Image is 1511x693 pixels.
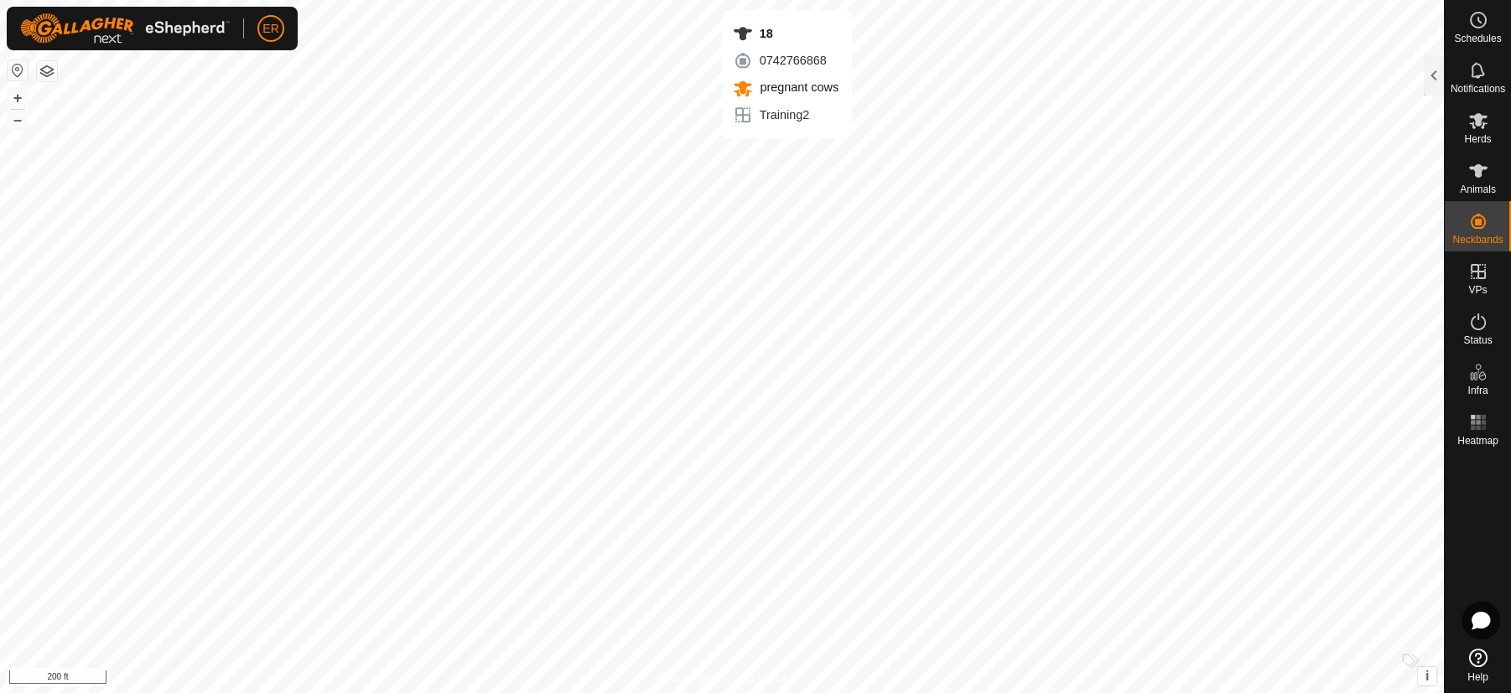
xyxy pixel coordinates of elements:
button: Reset Map [8,60,28,80]
a: Contact Us [739,671,788,686]
span: pregnant cows [756,80,839,94]
span: Infra [1467,385,1488,396]
button: i [1418,667,1436,685]
button: + [8,88,28,108]
span: Schedules [1454,34,1501,44]
span: Help [1467,672,1488,682]
div: Training2 [733,105,839,125]
span: Animals [1460,184,1496,194]
div: 18 [733,23,839,44]
img: Gallagher Logo [20,13,230,44]
span: Status [1463,335,1492,345]
span: Neckbands [1452,235,1503,245]
span: Heatmap [1457,436,1498,446]
span: VPs [1468,285,1487,295]
a: Help [1445,642,1511,689]
span: Notifications [1451,84,1505,94]
span: Herds [1464,134,1491,144]
div: 0742766868 [733,50,839,70]
span: ER [262,20,278,38]
span: i [1425,669,1429,683]
a: Privacy Policy [656,671,719,686]
button: – [8,110,28,130]
button: Map Layers [37,61,57,81]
